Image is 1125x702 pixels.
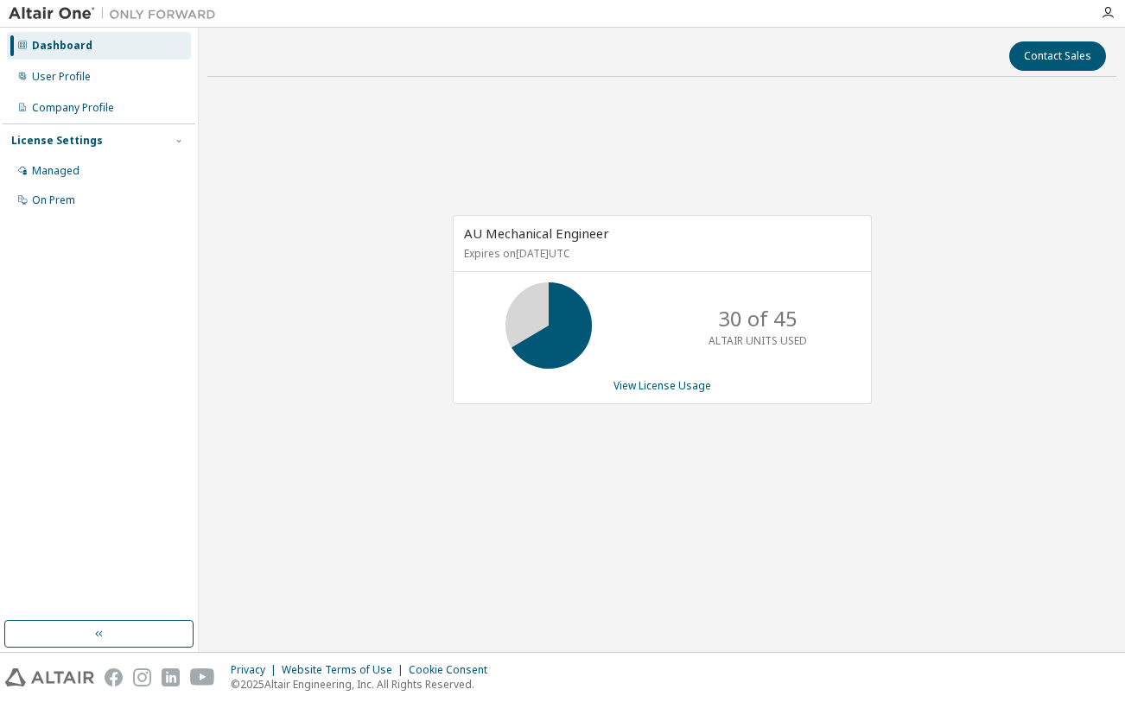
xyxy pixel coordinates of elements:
[409,663,498,677] div: Cookie Consent
[11,134,103,148] div: License Settings
[133,668,151,686] img: instagram.svg
[105,668,123,686] img: facebook.svg
[32,70,91,84] div: User Profile
[709,333,807,348] p: ALTAIR UNITS USED
[190,668,215,686] img: youtube.svg
[32,164,79,178] div: Managed
[9,5,225,22] img: Altair One
[32,193,75,207] div: On Prem
[282,663,409,677] div: Website Terms of Use
[5,668,94,686] img: altair_logo.svg
[32,101,114,115] div: Company Profile
[231,677,498,692] p: © 2025 Altair Engineering, Inc. All Rights Reserved.
[464,246,856,261] p: Expires on [DATE] UTC
[1009,41,1106,71] button: Contact Sales
[162,668,180,686] img: linkedin.svg
[613,378,711,393] a: View License Usage
[464,225,609,242] span: AU Mechanical Engineer
[718,304,798,333] p: 30 of 45
[32,39,92,53] div: Dashboard
[231,663,282,677] div: Privacy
